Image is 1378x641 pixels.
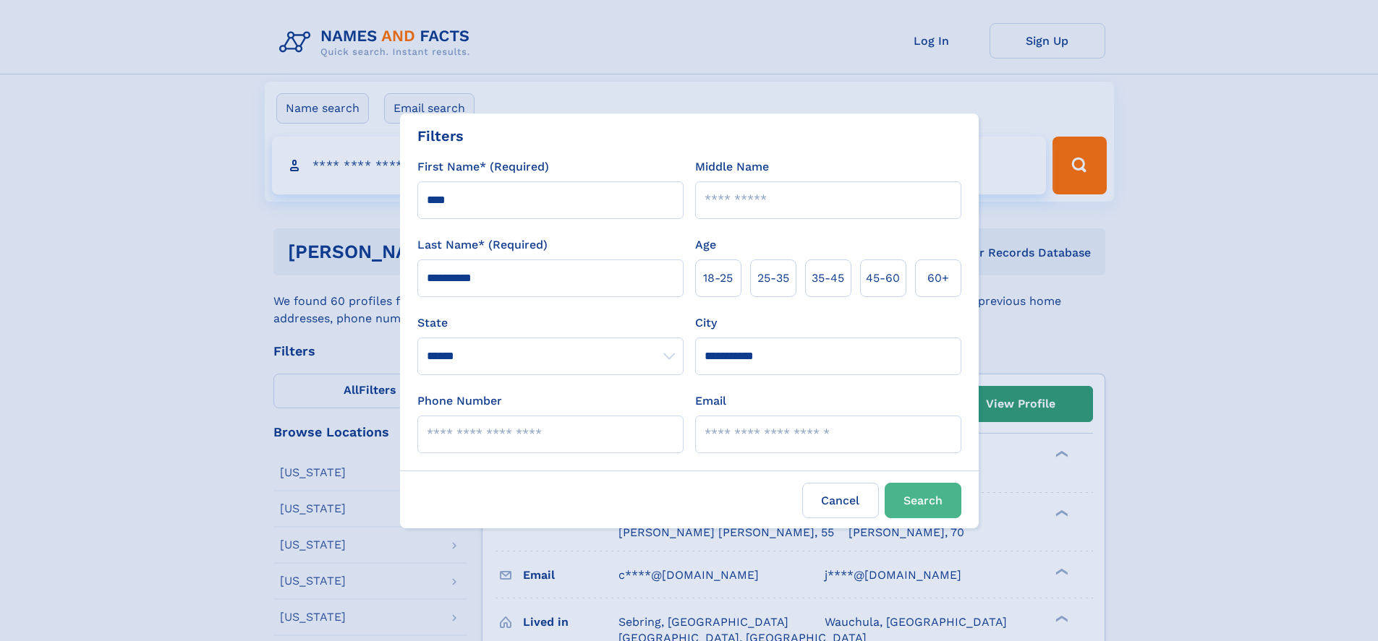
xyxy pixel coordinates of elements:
[927,270,949,287] span: 60+
[417,314,684,332] label: State
[885,483,961,518] button: Search
[417,158,549,176] label: First Name* (Required)
[703,270,733,287] span: 18‑25
[417,125,464,147] div: Filters
[417,236,548,254] label: Last Name* (Required)
[812,270,844,287] span: 35‑45
[695,392,726,410] label: Email
[866,270,900,287] span: 45‑60
[695,236,716,254] label: Age
[695,314,717,332] label: City
[757,270,789,287] span: 25‑35
[802,483,879,518] label: Cancel
[695,158,769,176] label: Middle Name
[417,392,502,410] label: Phone Number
